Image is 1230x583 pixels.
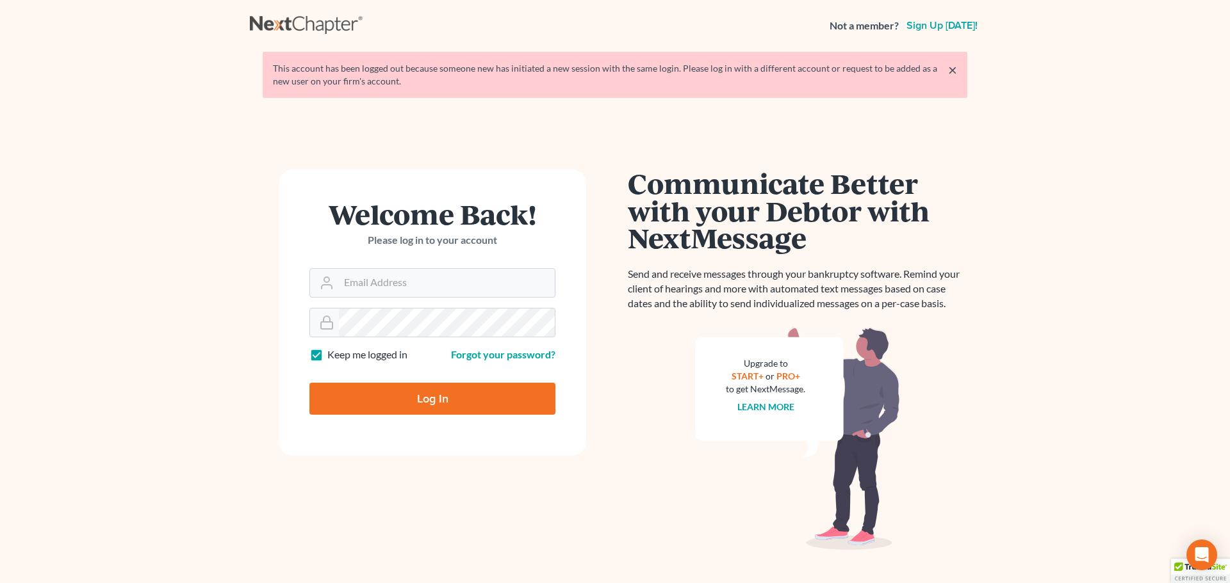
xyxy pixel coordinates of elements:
[904,20,980,31] a: Sign up [DATE]!
[339,269,555,297] input: Email Address
[309,233,555,248] p: Please log in to your account
[1171,559,1230,583] div: TrustedSite Certified
[273,62,957,88] div: This account has been logged out because someone new has initiated a new session with the same lo...
[695,326,900,550] img: nextmessage_bg-59042aed3d76b12b5cd301f8e5b87938c9018125f34e5fa2b7a6b67550977c72.svg
[327,347,407,362] label: Keep me logged in
[766,371,775,381] span: or
[948,62,957,77] a: ×
[726,357,805,370] div: Upgrade to
[309,200,555,228] h1: Welcome Back!
[732,371,764,381] a: START+
[451,348,555,360] a: Forgot your password?
[628,170,967,252] h1: Communicate Better with your Debtor with NextMessage
[726,383,805,395] div: to get NextMessage.
[309,383,555,415] input: Log In
[830,19,899,33] strong: Not a member?
[737,401,794,412] a: Learn more
[628,267,967,311] p: Send and receive messages through your bankruptcy software. Remind your client of hearings and mo...
[776,371,800,381] a: PRO+
[1186,539,1217,570] div: Open Intercom Messenger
